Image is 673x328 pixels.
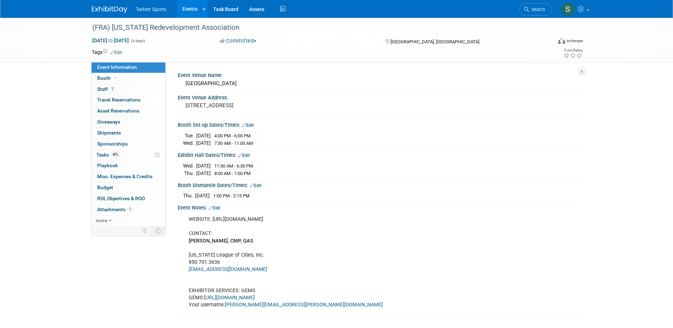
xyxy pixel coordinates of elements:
td: Wed. [183,140,196,147]
div: Event Venue Name: [178,70,581,79]
span: more [96,218,107,223]
span: Shipments [97,130,121,136]
td: Wed. [183,162,196,170]
a: Edit [250,183,261,188]
span: Budget [97,185,113,190]
a: Search [519,3,552,16]
div: WEBSITE: [URL][DOMAIN_NAME] CONTACT: [US_STATE] League of Cities, Inc. 850.701.3636 EXHIBITOR SER... [184,212,503,312]
td: Thu. [183,170,196,177]
a: [URL][DOMAIN_NAME] [204,295,255,301]
span: Misc. Expenses & Credits [97,174,153,179]
span: Sponsorships [97,141,128,147]
span: Asset Reservations [97,108,139,114]
img: ExhibitDay [92,6,127,13]
td: Toggle Event Tabs [151,226,165,235]
div: Exhibit Hall Dates/Times: [178,150,581,159]
img: Format-Inperson.png [558,38,565,44]
span: to [107,38,114,43]
a: more [92,215,165,226]
button: Committed [217,37,259,45]
pre: [STREET_ADDRESS] [186,102,338,109]
a: Booth [92,73,165,84]
span: [DATE] [DATE] [92,37,129,44]
div: [GEOGRAPHIC_DATA] [183,78,576,89]
a: Tasks40% [92,150,165,160]
a: Misc. Expenses & Credits [92,171,165,182]
span: 7:30 AM - 11:00 AM [214,141,253,146]
td: [DATE] [196,170,211,177]
td: Personalize Event Tab Strip [139,226,151,235]
div: Event Notes: [178,202,581,212]
span: 1 [127,207,133,212]
i: Booth reservation complete [114,76,117,80]
div: (FRA) [US_STATE] Redevelopment Association [90,21,541,34]
span: Playbook [97,163,118,168]
div: Event Format [510,37,583,48]
td: [DATE] [196,140,211,147]
td: [DATE] [196,132,211,140]
div: In-Person [566,38,583,44]
td: Tags [92,49,122,56]
span: Tasks [96,152,120,158]
td: Thu. [183,192,195,199]
a: Edit [238,153,250,158]
a: Edit [242,123,254,128]
a: Sponsorships [92,139,165,149]
span: Attachments [97,207,133,212]
span: 1:00 PM - 2:15 PM [213,193,249,198]
td: Tue. [183,132,196,140]
a: Giveaways [92,117,165,127]
a: Budget [92,182,165,193]
span: ROI, Objectives & ROO [97,196,145,201]
span: Giveaways [97,119,120,125]
a: ROI, Objectives & ROO [92,193,165,204]
span: (4 days) [130,39,145,43]
a: Playbook [92,160,165,171]
a: [PERSON_NAME][EMAIL_ADDRESS][PERSON_NAME][DOMAIN_NAME] [225,302,383,308]
span: [GEOGRAPHIC_DATA], [GEOGRAPHIC_DATA] [391,39,479,44]
span: 4:00 PM - 6:00 PM [214,133,250,138]
a: Event Information [92,62,165,73]
span: 40% [111,152,120,157]
span: Travel Reservations [97,97,140,103]
b: [PERSON_NAME], CMP, QAS [189,238,253,244]
span: Search [529,7,545,12]
span: Staff [97,86,115,92]
span: 8:00 AM - 1:00 PM [214,171,250,176]
a: Asset Reservations [92,106,165,116]
a: Attachments1 [92,204,165,215]
span: 11:30 AM - 6:30 PM [214,163,253,169]
a: Edit [110,50,122,55]
a: [EMAIL_ADDRESS][DOMAIN_NAME] [189,266,267,272]
td: [DATE] [196,162,211,170]
a: Staff1 [92,84,165,95]
span: Booth [97,75,119,81]
div: Event Venue Address: [178,92,581,101]
td: [DATE] [195,192,210,199]
span: Tarkett Sports [136,6,166,12]
div: Booth Dismantle Dates/Times: [178,180,581,189]
span: Event Information [97,64,137,70]
span: 1 [110,86,115,92]
a: Edit [209,206,220,211]
div: Booth Set-up Dates/Times: [178,120,581,129]
a: Travel Reservations [92,95,165,105]
div: Event Rating [563,49,583,52]
a: Shipments [92,128,165,138]
img: Serge Silva [561,2,575,16]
